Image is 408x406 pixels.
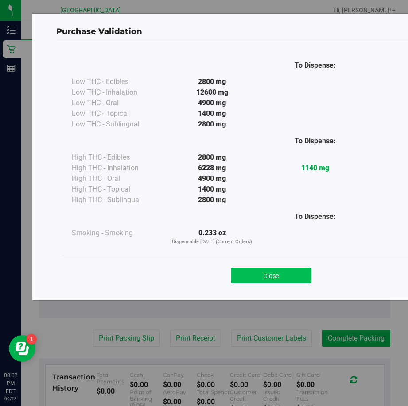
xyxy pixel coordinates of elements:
div: Low THC - Edibles [72,77,160,87]
div: High THC - Inhalation [72,163,160,173]
div: To Dispense: [264,136,367,146]
iframe: Resource center unread badge [26,334,37,345]
div: 2800 mg [160,77,264,87]
strong: 1140 mg [301,164,329,172]
div: High THC - Oral [72,173,160,184]
iframe: Resource center [9,335,35,362]
span: Purchase Validation [56,27,142,36]
div: High THC - Sublingual [72,195,160,205]
div: Low THC - Oral [72,98,160,108]
div: Smoking - Smoking [72,228,160,238]
div: 12600 mg [160,87,264,98]
div: To Dispense: [264,60,367,71]
div: High THC - Edibles [72,152,160,163]
div: 4900 mg [160,98,264,108]
div: 4900 mg [160,173,264,184]
div: 2800 mg [160,119,264,130]
div: 1400 mg [160,108,264,119]
div: 0.233 oz [160,228,264,246]
div: 6228 mg [160,163,264,173]
div: High THC - Topical [72,184,160,195]
div: Low THC - Inhalation [72,87,160,98]
div: Low THC - Topical [72,108,160,119]
div: 2800 mg [160,195,264,205]
div: Low THC - Sublingual [72,119,160,130]
div: 1400 mg [160,184,264,195]
button: Close [231,268,311,283]
div: 2800 mg [160,152,264,163]
p: Dispensable [DATE] (Current Orders) [160,238,264,246]
div: To Dispense: [264,211,367,222]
